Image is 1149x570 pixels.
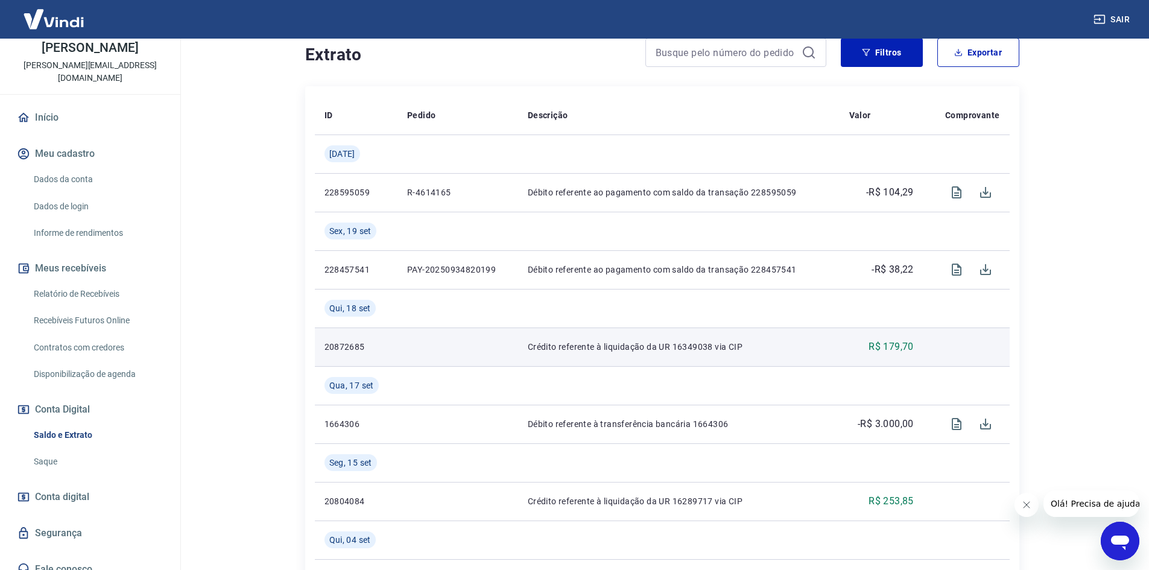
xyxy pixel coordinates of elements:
[945,109,999,121] p: Comprovante
[942,255,971,284] span: Visualizar
[7,8,101,18] span: Olá! Precisa de ajuda?
[14,520,166,546] a: Segurança
[14,104,166,131] a: Início
[872,262,914,277] p: -R$ 38,22
[305,43,631,67] h4: Extrato
[1043,490,1139,517] iframe: Mensagem da empresa
[528,418,830,430] p: Débito referente à transferência bancária 1664306
[324,341,388,353] p: 20872685
[971,178,1000,207] span: Download
[329,457,372,469] span: Seg, 15 set
[1091,8,1135,31] button: Sair
[329,225,372,237] span: Sex, 19 set
[324,109,333,121] p: ID
[329,148,355,160] span: [DATE]
[937,38,1019,67] button: Exportar
[324,418,388,430] p: 1664306
[29,282,166,306] a: Relatório de Recebíveis
[14,141,166,167] button: Meu cadastro
[29,308,166,333] a: Recebíveis Futuros Online
[528,341,830,353] p: Crédito referente à liquidação da UR 16349038 via CIP
[35,489,89,505] span: Conta digital
[866,185,914,200] p: -R$ 104,29
[29,362,166,387] a: Disponibilização de agenda
[407,109,435,121] p: Pedido
[1101,522,1139,560] iframe: Botão para abrir a janela de mensagens
[14,396,166,423] button: Conta Digital
[656,43,797,62] input: Busque pelo número do pedido
[971,255,1000,284] span: Download
[14,484,166,510] a: Conta digital
[329,379,374,391] span: Qua, 17 set
[858,417,914,431] p: -R$ 3.000,00
[407,186,508,198] p: R-4614165
[528,186,830,198] p: Débito referente ao pagamento com saldo da transação 228595059
[329,302,371,314] span: Qui, 18 set
[849,109,871,121] p: Valor
[1014,493,1039,517] iframe: Fechar mensagem
[841,38,923,67] button: Filtros
[942,410,971,439] span: Visualizar
[29,167,166,192] a: Dados da conta
[10,59,171,84] p: [PERSON_NAME][EMAIL_ADDRESS][DOMAIN_NAME]
[324,264,388,276] p: 228457541
[29,423,166,448] a: Saldo e Extrato
[14,255,166,282] button: Meus recebíveis
[869,340,914,354] p: R$ 179,70
[29,221,166,245] a: Informe de rendimentos
[29,194,166,219] a: Dados de login
[869,494,914,508] p: R$ 253,85
[329,534,371,546] span: Qui, 04 set
[42,42,138,54] p: [PERSON_NAME]
[407,264,508,276] p: PAY-20250934820199
[324,495,388,507] p: 20804084
[528,264,830,276] p: Débito referente ao pagamento com saldo da transação 228457541
[942,178,971,207] span: Visualizar
[528,109,568,121] p: Descrição
[324,186,388,198] p: 228595059
[14,1,93,37] img: Vindi
[29,449,166,474] a: Saque
[29,335,166,360] a: Contratos com credores
[528,495,830,507] p: Crédito referente à liquidação da UR 16289717 via CIP
[971,410,1000,439] span: Download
